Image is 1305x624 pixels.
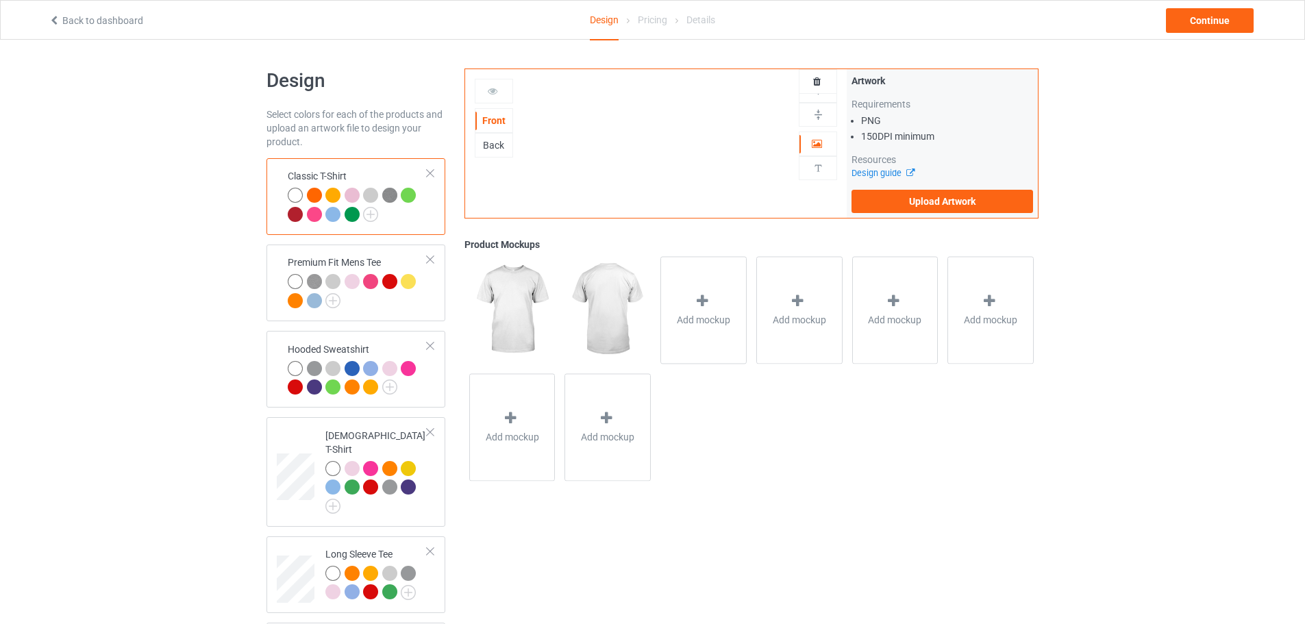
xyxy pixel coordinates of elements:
h1: Design [266,68,445,93]
span: Add mockup [486,430,539,444]
img: regular.jpg [564,256,650,363]
div: [DEMOGRAPHIC_DATA] T-Shirt [325,429,427,509]
span: Add mockup [581,430,634,444]
li: PNG [861,114,1033,127]
span: Add mockup [773,313,826,327]
div: Add mockup [564,373,651,481]
div: Details [686,1,715,39]
img: svg+xml;base64,PD94bWwgdmVyc2lvbj0iMS4wIiBlbmNvZGluZz0iVVRGLTgiPz4KPHN2ZyB3aWR0aD0iMjJweCIgaGVpZ2... [401,585,416,600]
div: Hooded Sweatshirt [288,342,427,394]
img: svg+xml;base64,PD94bWwgdmVyc2lvbj0iMS4wIiBlbmNvZGluZz0iVVRGLTgiPz4KPHN2ZyB3aWR0aD0iMjJweCIgaGVpZ2... [382,379,397,395]
div: Add mockup [852,256,939,364]
img: heather_texture.png [307,274,322,289]
div: Premium Fit Mens Tee [266,245,445,321]
a: Design guide [852,168,914,178]
label: Upload Artwork [852,190,1033,213]
div: Front [475,114,512,127]
div: Classic T-Shirt [288,169,427,221]
div: Long Sleeve Tee [325,547,427,599]
img: svg%3E%0A [812,108,825,121]
a: Back to dashboard [49,15,143,26]
span: Add mockup [868,313,921,327]
div: Add mockup [469,373,556,481]
div: Premium Fit Mens Tee [288,255,427,307]
div: Select colors for each of the products and upload an artwork file to design your product. [266,108,445,149]
div: Hooded Sweatshirt [266,331,445,408]
div: Artwork [852,74,1033,88]
img: regular.jpg [469,256,555,363]
img: svg+xml;base64,PD94bWwgdmVyc2lvbj0iMS4wIiBlbmNvZGluZz0iVVRGLTgiPz4KPHN2ZyB3aWR0aD0iMjJweCIgaGVpZ2... [325,499,340,514]
div: [DEMOGRAPHIC_DATA] T-Shirt [266,417,445,526]
div: Product Mockups [464,238,1039,251]
div: Add mockup [660,256,747,364]
div: Pricing [638,1,667,39]
span: Add mockup [677,313,730,327]
img: heather_texture.png [382,188,397,203]
div: Resources [852,153,1033,166]
img: svg%3E%0A [812,162,825,175]
img: svg+xml;base64,PD94bWwgdmVyc2lvbj0iMS4wIiBlbmNvZGluZz0iVVRGLTgiPz4KPHN2ZyB3aWR0aD0iMjJweCIgaGVpZ2... [363,207,378,222]
div: Back [475,138,512,152]
div: Continue [1166,8,1254,33]
div: Long Sleeve Tee [266,536,445,613]
div: Add mockup [947,256,1034,364]
div: Design [590,1,619,40]
div: Add mockup [756,256,843,364]
div: Classic T-Shirt [266,158,445,235]
span: Add mockup [964,313,1017,327]
img: svg+xml;base64,PD94bWwgdmVyc2lvbj0iMS4wIiBlbmNvZGluZz0iVVRGLTgiPz4KPHN2ZyB3aWR0aD0iMjJweCIgaGVpZ2... [325,293,340,308]
li: 150 DPI minimum [861,129,1033,143]
div: Requirements [852,97,1033,111]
